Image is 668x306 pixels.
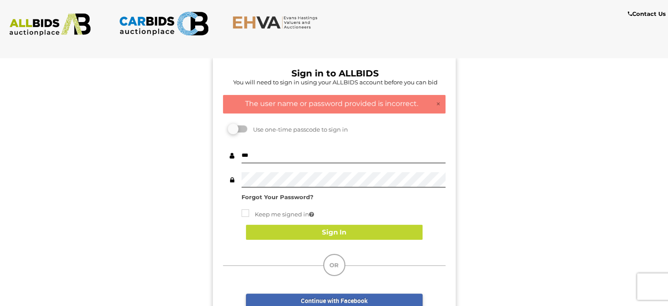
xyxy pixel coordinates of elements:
[242,209,314,219] label: Keep me signed in
[228,100,441,108] h4: The user name or password provided is incorrect.
[628,10,666,17] b: Contact Us
[232,15,322,29] img: EHVA.com.au
[246,225,423,240] button: Sign In
[291,68,379,79] b: Sign in to ALLBIDS
[242,193,313,200] a: Forgot Your Password?
[225,79,445,85] h5: You will need to sign in using your ALLBIDS account before you can bid
[323,254,345,276] div: OR
[5,13,95,36] img: ALLBIDS.com.au
[436,100,441,109] a: ×
[628,9,668,19] a: Contact Us
[119,9,209,38] img: CARBIDS.com.au
[249,126,348,133] span: Use one-time passcode to sign in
